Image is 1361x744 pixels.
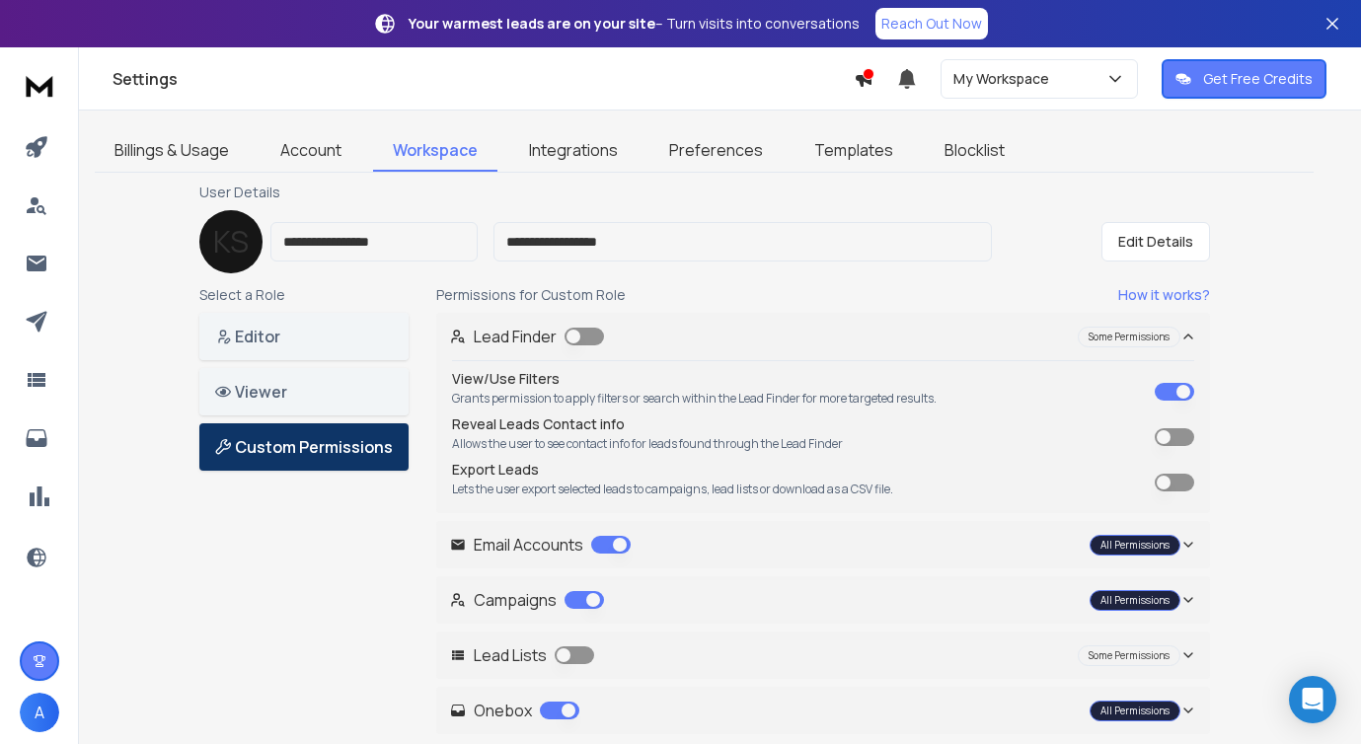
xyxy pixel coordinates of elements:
div: Open Intercom Messenger [1289,676,1336,723]
p: My Workspace [953,69,1057,89]
p: Reach Out Now [881,14,982,34]
a: Reach Out Now [875,8,988,39]
p: User Details [199,183,1210,202]
a: Preferences [649,130,783,172]
a: Account [261,130,361,172]
button: Get Free Credits [1162,59,1326,99]
div: K S [199,210,263,273]
button: Edit Details [1101,222,1210,261]
div: All Permissions [1090,535,1180,556]
div: Lead Finder Some Permissions [436,360,1210,513]
img: logo [20,67,59,104]
button: Email Accounts All Permissions [436,521,1210,568]
div: Some Permissions [1078,645,1180,666]
h1: Settings [113,67,854,91]
a: Blocklist [925,130,1024,172]
p: Editor [215,325,393,348]
button: Lead Finder Some Permissions [436,313,1210,360]
p: Grants permission to apply filters or search within the Lead Finder for more targeted results. [452,391,937,407]
p: Custom Permissions [215,435,393,459]
p: Email Accounts [450,533,631,557]
label: Export Leads [452,460,539,479]
p: Campaigns [450,588,604,612]
p: Lead Lists [450,643,594,667]
div: All Permissions [1090,701,1180,721]
button: Campaigns All Permissions [436,576,1210,624]
a: Integrations [509,130,638,172]
label: View/Use Filters [452,369,560,388]
a: Templates [794,130,913,172]
p: Get Free Credits [1203,69,1313,89]
p: Viewer [215,380,393,404]
button: Lead Lists Some Permissions [436,632,1210,679]
a: How it works? [1118,285,1210,305]
p: Select a Role [199,285,409,305]
p: Allows the user to see contact info for leads found through the Lead Finder [452,436,843,452]
label: Reveal Leads Contact info [452,414,625,433]
p: Lets the user export selected leads to campaigns, lead lists or download as a CSV file. [452,482,893,497]
button: A [20,693,59,732]
div: All Permissions [1090,590,1180,611]
span: Permissions for Custom Role [436,285,626,305]
p: Lead Finder [450,325,604,348]
strong: Your warmest leads are on your site [409,14,655,33]
a: Workspace [373,130,497,172]
div: Some Permissions [1078,327,1180,347]
p: – Turn visits into conversations [409,14,860,34]
button: Onebox All Permissions [436,687,1210,734]
a: Billings & Usage [95,130,249,172]
p: Onebox [450,699,579,722]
